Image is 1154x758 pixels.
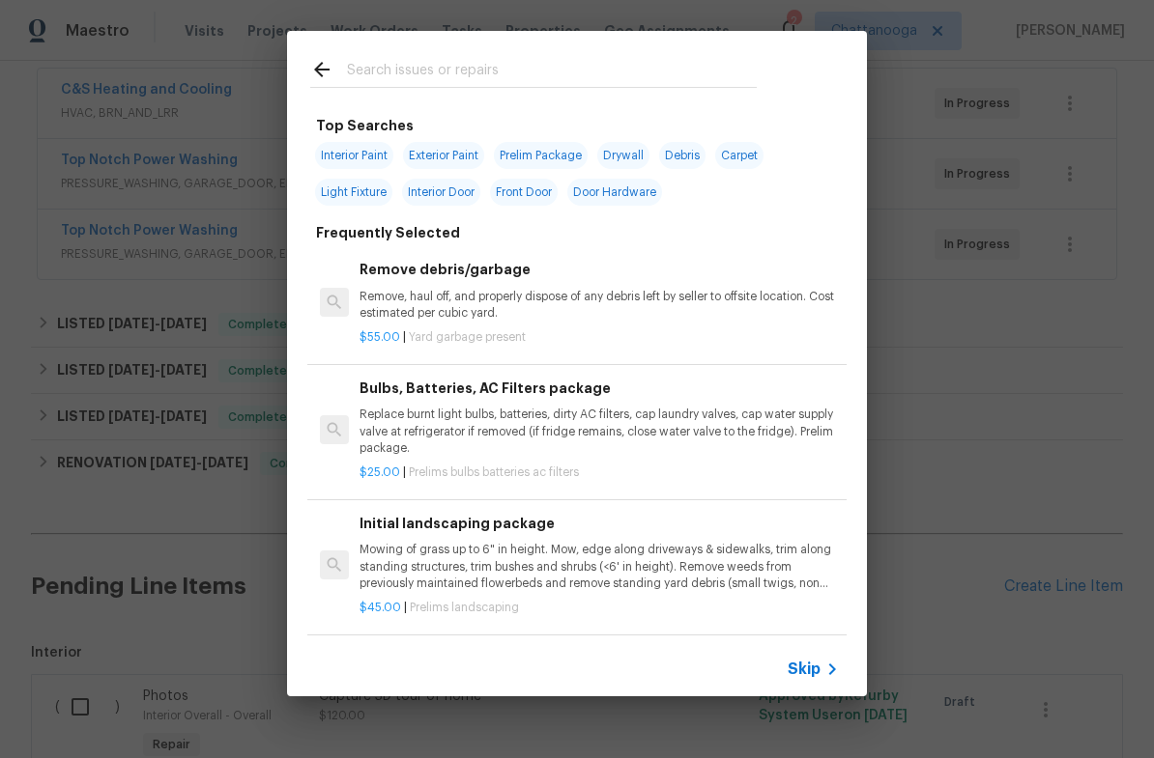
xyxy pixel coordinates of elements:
p: Replace burnt light bulbs, batteries, dirty AC filters, cap laundry valves, cap water supply valv... [360,407,839,456]
span: Drywall [597,142,649,169]
p: | [360,600,839,616]
span: Prelim Package [494,142,588,169]
p: | [360,464,839,481]
h6: Remove debris/garbage [360,259,839,280]
span: Exterior Paint [403,142,484,169]
span: Interior Paint [315,142,393,169]
span: Yard garbage present [409,331,526,343]
h6: Top Searches [316,115,414,136]
span: Debris [659,142,706,169]
input: Search issues or repairs [347,58,757,87]
span: Interior Door [402,179,480,206]
span: $25.00 [360,466,400,478]
span: Door Hardware [567,179,662,206]
span: Prelims bulbs batteries ac filters [409,466,579,478]
h6: Bulbs, Batteries, AC Filters package [360,378,839,399]
span: Light Fixture [315,179,392,206]
span: Front Door [490,179,558,206]
span: $45.00 [360,602,401,613]
h6: Frequently Selected [316,222,460,243]
span: $55.00 [360,331,400,343]
span: Prelims landscaping [410,602,519,613]
h6: Initial landscaping package [360,513,839,534]
span: Carpet [715,142,764,169]
p: Mowing of grass up to 6" in height. Mow, edge along driveways & sidewalks, trim along standing st... [360,542,839,591]
span: Skip [788,660,821,679]
p: Remove, haul off, and properly dispose of any debris left by seller to offsite location. Cost est... [360,289,839,322]
p: | [360,329,839,346]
